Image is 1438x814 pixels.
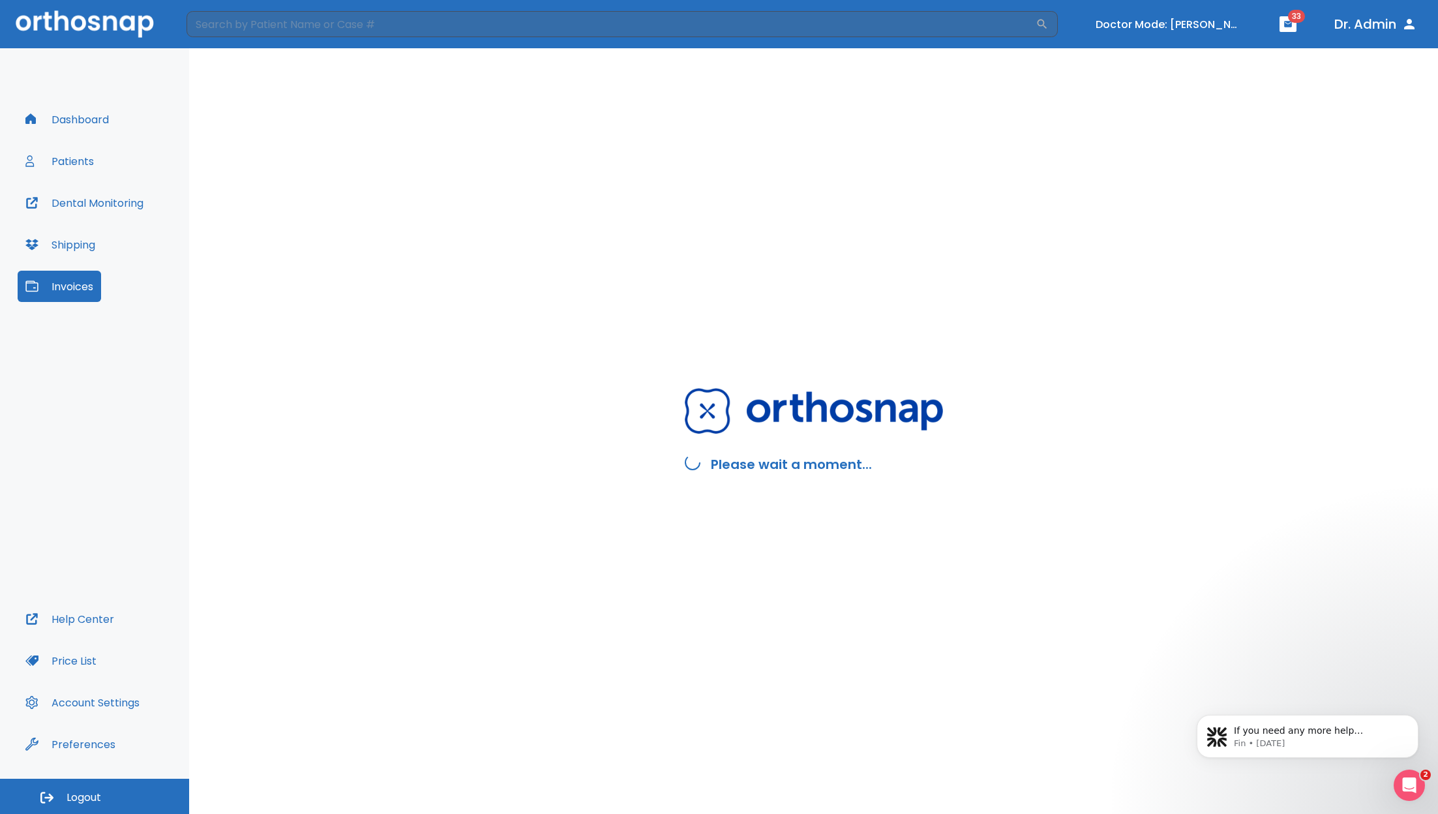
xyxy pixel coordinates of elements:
button: Shipping [18,229,103,260]
h2: Please wait a moment... [711,455,872,474]
button: Dr. Admin [1329,12,1422,36]
button: Patients [18,145,102,177]
button: Help Center [18,603,122,635]
button: Dashboard [18,104,117,135]
span: 2 [1420,770,1431,780]
input: Search by Patient Name or Case # [187,11,1036,37]
p: Message from Fin, sent 1w ago [57,50,225,62]
iframe: Intercom notifications message [1177,687,1438,779]
button: Price List [18,645,104,676]
button: Invoices [18,271,101,302]
img: Orthosnap [16,10,154,37]
img: Orthosnap [685,388,943,433]
button: Account Settings [18,687,147,718]
iframe: Intercom live chat [1394,770,1425,801]
span: 33 [1288,10,1305,23]
button: Preferences [18,729,123,760]
span: Logout [67,791,101,805]
button: Doctor Mode: [PERSON_NAME] [1090,14,1247,35]
span: If you need any more help understanding the IPR indicator or anything else related to your treatm... [57,38,215,126]
button: Dental Monitoring [18,187,151,219]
